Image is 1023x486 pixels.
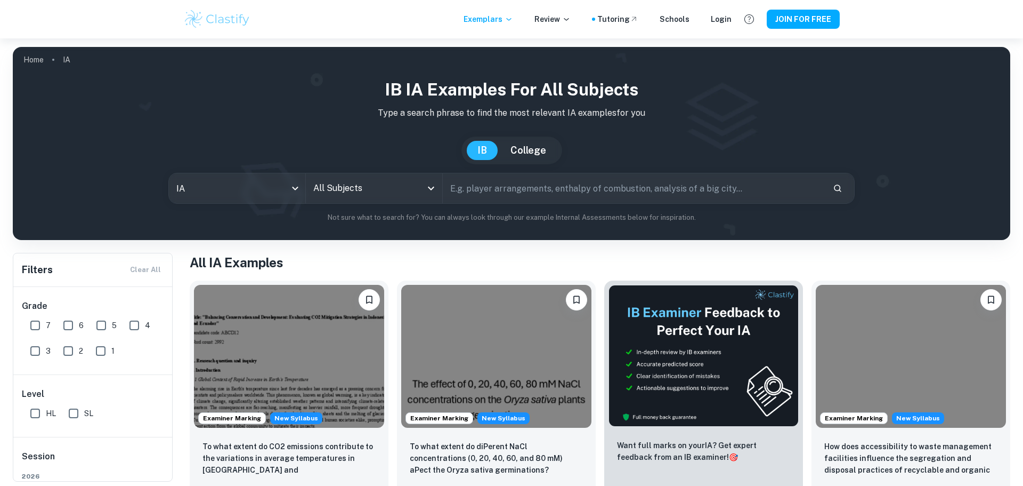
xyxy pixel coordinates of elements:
input: E.g. player arrangements, enthalpy of combustion, analysis of a big city... [443,173,824,203]
img: ESS IA example thumbnail: How does accessibility to waste manageme [816,285,1006,428]
button: Please log in to bookmark exemplars [980,289,1002,310]
span: 7 [46,320,51,331]
a: Tutoring [597,13,638,25]
span: New Syllabus [477,412,530,424]
span: 1 [111,345,115,357]
p: To what extent do diPerent NaCl concentrations (0, 20, 40, 60, and 80 mM) aPect the Oryza sativa ... [410,441,583,476]
p: IA [63,54,70,66]
span: New Syllabus [270,412,322,424]
span: Examiner Marking [406,413,473,423]
span: Examiner Marking [199,413,265,423]
span: SL [84,408,93,419]
div: Starting from the May 2026 session, the ESS IA requirements have changed. We created this exempla... [270,412,322,424]
p: Not sure what to search for? You can always look through our example Internal Assessments below f... [21,212,1002,223]
h6: Level [22,388,165,401]
h6: Session [22,450,165,472]
p: To what extent do CO2 emissions contribute to the variations in average temperatures in Indonesia... [202,441,376,477]
a: Home [23,52,44,67]
div: IA [169,173,305,203]
h6: Filters [22,262,53,277]
button: Help and Feedback [740,10,758,28]
p: Want full marks on your IA ? Get expert feedback from an IB examiner! [617,440,790,463]
h6: Grade [22,300,165,313]
h1: IB IA examples for all subjects [21,77,1002,102]
img: profile cover [13,47,1010,240]
span: 2 [79,345,83,357]
span: 3 [46,345,51,357]
span: 🎯 [729,453,738,461]
button: Open [424,181,439,196]
span: 4 [145,320,150,331]
p: Exemplars [464,13,513,25]
span: New Syllabus [892,412,944,424]
a: Schools [660,13,689,25]
button: Please log in to bookmark exemplars [566,289,587,310]
img: Thumbnail [608,285,799,427]
span: 5 [112,320,117,331]
p: Review [534,13,571,25]
p: How does accessibility to waste management facilities influence the segregation and disposal prac... [824,441,997,477]
h1: All IA Examples [190,253,1010,272]
button: Please log in to bookmark exemplars [359,289,380,310]
span: Examiner Marking [821,413,887,423]
button: Search [829,179,847,197]
button: IB [467,141,498,160]
div: Starting from the May 2026 session, the ESS IA requirements have changed. We created this exempla... [477,412,530,424]
div: Starting from the May 2026 session, the ESS IA requirements have changed. We created this exempla... [892,412,944,424]
img: ESS IA example thumbnail: To what extent do CO2 emissions contribu [194,285,384,428]
a: Login [711,13,732,25]
p: Type a search phrase to find the most relevant IA examples for you [21,107,1002,119]
span: 2026 [22,472,165,481]
span: 6 [79,320,84,331]
span: HL [46,408,56,419]
button: JOIN FOR FREE [767,10,840,29]
button: College [500,141,557,160]
img: Clastify logo [183,9,251,30]
img: ESS IA example thumbnail: To what extent do diPerent NaCl concentr [401,285,591,428]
